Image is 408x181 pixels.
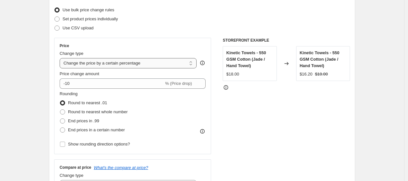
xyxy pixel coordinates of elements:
span: Price change amount [60,71,99,76]
button: What's the compare at price? [94,165,148,170]
span: Show rounding direction options? [68,142,130,146]
span: Round to nearest whole number [68,109,128,114]
span: % (Price drop) [165,81,192,86]
span: Round to nearest .01 [68,100,107,105]
div: $18.00 [226,71,239,77]
span: Use bulk price change rules [63,7,114,12]
input: -15 [60,78,164,89]
h6: STOREFRONT EXAMPLE [223,38,350,43]
h3: Price [60,43,69,48]
span: Change type [60,173,83,178]
span: End prices in .99 [68,118,99,123]
strike: $18.00 [315,71,328,77]
span: Use CSV upload [63,25,93,30]
span: Change type [60,51,83,56]
div: help [199,60,206,66]
h3: Compare at price [60,165,91,170]
span: Set product prices individually [63,16,118,21]
span: Kinetic Towels - 550 GSM Cotton (Jade / Hand Towel) [300,50,339,68]
span: Kinetic Towels - 550 GSM Cotton (Jade / Hand Towel) [226,50,266,68]
span: End prices in a certain number [68,127,125,132]
span: Rounding [60,91,78,96]
div: $16.20 [300,71,313,77]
